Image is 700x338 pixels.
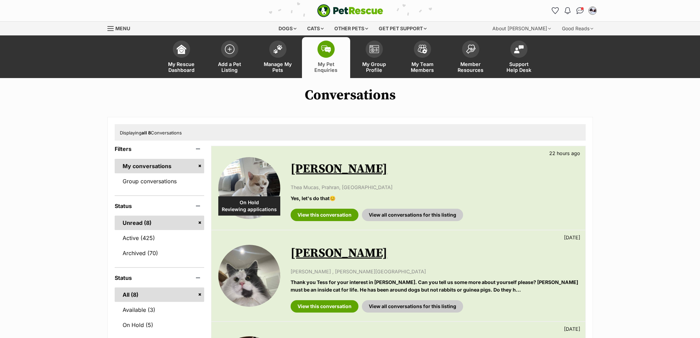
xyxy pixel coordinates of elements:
a: View this conversation [291,300,358,313]
a: My conversations [115,159,205,173]
a: All (8) [115,287,205,302]
a: Group conversations [115,174,205,188]
img: group-profile-icon-3fa3cf56718a62981997c0bc7e787c4b2cf8bcc04b72c1350f741eb67cf2f40e.svg [369,45,379,53]
p: Yes, let's do that😊 [291,195,578,202]
a: Menu [107,22,135,34]
a: Archived (70) [115,246,205,260]
header: Status [115,275,205,281]
a: Unread (8) [115,216,205,230]
span: Displaying Conversations [120,130,182,135]
span: Member Resources [455,61,486,73]
img: chat-41dd97257d64d25036548639549fe6c8038ab92f7586957e7f3b1b290dea8141.svg [576,7,584,14]
span: Menu [115,25,130,31]
span: Support Help Desk [503,61,534,73]
a: PetRescue [317,4,383,17]
p: Thank you Tess for your interest in [PERSON_NAME]. Can you tell us some more about yourself pleas... [291,279,578,293]
p: Thea Mucas, Prahran, [GEOGRAPHIC_DATA] [291,184,578,191]
header: Status [115,203,205,209]
img: pet-enquiries-icon-7e3ad2cf08bfb03b45e93fb7055b45f3efa6380592205ae92323e6603595dc1f.svg [321,45,331,53]
a: [PERSON_NAME] [291,161,387,177]
a: Member Resources [447,37,495,78]
a: View all conversations for this listing [362,209,463,221]
a: My Group Profile [350,37,398,78]
p: 22 hours ago [549,150,580,157]
strong: all 8 [142,130,151,135]
span: My Pet Enquiries [311,61,342,73]
img: Blair [218,245,280,307]
img: catherine blew profile pic [589,7,596,14]
button: Notifications [562,5,573,16]
p: [DATE] [564,325,580,332]
button: My account [587,5,598,16]
a: [PERSON_NAME] [291,246,387,261]
img: notifications-46538b983faf8c2785f20acdc204bb7945ddae34d4c08c2a6579f10ce5e182be.svg [565,7,570,14]
img: logo-e224e6f780fb5917bec1dbf3a21bbac754714ae5b6737aabdf751b685950b380.svg [317,4,383,17]
span: Reviewing applications [218,206,280,213]
span: Manage My Pets [262,61,293,73]
div: Good Reads [557,22,598,35]
img: help-desk-icon-fdf02630f3aa405de69fd3d07c3f3aa587a6932b1a1747fa1d2bba05be0121f9.svg [514,45,524,53]
header: Filters [115,146,205,152]
div: About [PERSON_NAME] [488,22,556,35]
a: Add a Pet Listing [206,37,254,78]
span: My Team Members [407,61,438,73]
img: dashboard-icon-eb2f2d2d3e046f16d808141f083e7271f6b2e854fb5c12c21221c1fb7104beca.svg [177,44,186,54]
a: Manage My Pets [254,37,302,78]
div: Other pets [330,22,373,35]
a: My Pet Enquiries [302,37,350,78]
a: Active (425) [115,231,205,245]
a: Conversations [575,5,586,16]
img: manage-my-pets-icon-02211641906a0b7f246fdf0571729dbe1e7629f14944591b6c1af311fb30b64b.svg [273,45,283,54]
a: View this conversation [291,209,358,221]
a: View all conversations for this listing [362,300,463,313]
div: Dogs [274,22,301,35]
a: Support Help Desk [495,37,543,78]
img: Gary [218,157,280,219]
a: On Hold (5) [115,318,205,332]
ul: Account quick links [550,5,598,16]
img: team-members-icon-5396bd8760b3fe7c0b43da4ab00e1e3bb1a5d9ba89233759b79545d2d3fc5d0d.svg [418,45,427,54]
p: [DATE] [564,234,580,241]
a: Favourites [550,5,561,16]
p: [PERSON_NAME] , [PERSON_NAME][GEOGRAPHIC_DATA] [291,268,578,275]
img: add-pet-listing-icon-0afa8454b4691262ce3f59096e99ab1cd57d4a30225e0717b998d2c9b9846f56.svg [225,44,234,54]
div: On Hold [218,196,280,216]
div: Get pet support [374,22,431,35]
span: My Group Profile [359,61,390,73]
a: My Team Members [398,37,447,78]
a: Available (3) [115,303,205,317]
div: Cats [302,22,328,35]
span: My Rescue Dashboard [166,61,197,73]
a: My Rescue Dashboard [157,37,206,78]
span: Add a Pet Listing [214,61,245,73]
img: member-resources-icon-8e73f808a243e03378d46382f2149f9095a855e16c252ad45f914b54edf8863c.svg [466,44,476,54]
